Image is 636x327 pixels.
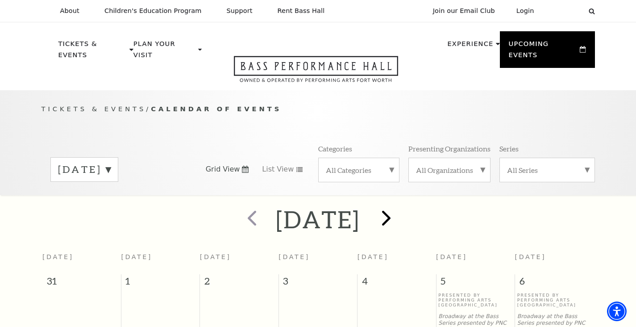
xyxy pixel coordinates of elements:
p: Plan Your Visit [133,38,196,66]
p: Categories [318,144,352,153]
p: Presenting Organizations [408,144,491,153]
button: next [369,204,401,235]
label: [DATE] [58,163,111,176]
select: Select: [549,7,580,15]
label: All Series [507,165,587,175]
span: [DATE] [200,253,231,260]
h2: [DATE] [276,205,360,234]
p: About [60,7,79,15]
span: [DATE] [436,253,467,260]
p: Rent Bass Hall [278,7,325,15]
p: Support [227,7,253,15]
span: [DATE] [515,253,546,260]
p: Presented By Performing Arts [GEOGRAPHIC_DATA] [438,293,512,308]
button: prev [235,204,267,235]
span: 31 [42,274,121,292]
span: Calendar of Events [151,105,282,113]
span: 5 [436,274,515,292]
span: List View [262,164,294,174]
span: 6 [515,274,594,292]
span: 2 [200,274,278,292]
span: [DATE] [279,253,310,260]
span: [DATE] [121,253,152,260]
p: Tickets & Events [58,38,128,66]
label: All Categories [326,165,392,175]
label: All Organizations [416,165,483,175]
span: 4 [357,274,436,292]
span: 1 [121,274,200,292]
span: Tickets & Events [42,105,146,113]
p: Upcoming Events [509,38,578,66]
p: Presented By Performing Arts [GEOGRAPHIC_DATA] [517,293,591,308]
span: [DATE] [42,253,74,260]
span: [DATE] [357,253,389,260]
span: 3 [279,274,357,292]
p: Experience [447,38,493,54]
div: Accessibility Menu [607,302,627,321]
span: Grid View [206,164,240,174]
a: Open this option [202,56,430,90]
p: / [42,104,595,115]
p: Children's Education Program [104,7,202,15]
p: Series [499,144,519,153]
